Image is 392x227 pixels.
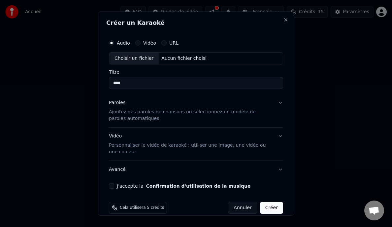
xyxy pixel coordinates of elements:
label: Audio [117,40,130,45]
p: Personnaliser le vidéo de karaoké : utiliser une image, une vidéo ou une couleur [109,142,273,155]
h2: Créer un Karaoké [106,19,286,25]
div: Vidéo [109,133,273,155]
label: J'accepte la [117,184,250,188]
button: Annuler [228,202,257,214]
div: Choisir un fichier [109,52,159,64]
label: Vidéo [143,40,156,45]
span: Cela utilisera 5 crédits [120,205,164,210]
button: ParolesAjoutez des paroles de chansons ou sélectionnez un modèle de paroles automatiques [109,94,283,127]
button: J'accepte la [146,184,250,188]
label: URL [169,40,179,45]
button: Créer [260,202,283,214]
label: Titre [109,70,283,74]
p: Ajoutez des paroles de chansons ou sélectionnez un modèle de paroles automatiques [109,109,273,122]
button: Avancé [109,161,283,178]
button: VidéoPersonnaliser le vidéo de karaoké : utiliser une image, une vidéo ou une couleur [109,128,283,161]
div: Aucun fichier choisi [159,55,209,61]
div: Paroles [109,99,125,106]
